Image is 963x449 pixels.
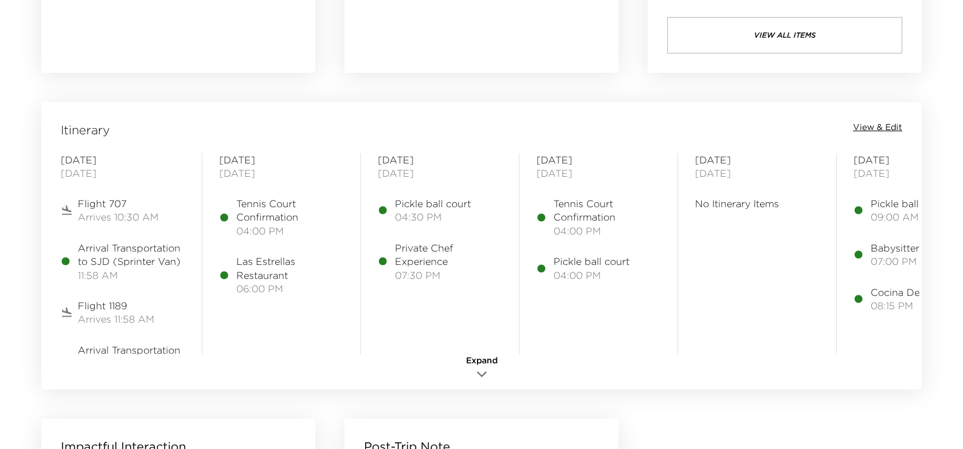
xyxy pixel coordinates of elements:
span: 11:58 AM [78,269,185,282]
span: [DATE] [695,166,819,180]
span: Flight 1189 [78,299,154,312]
button: Expand [451,355,512,383]
span: [DATE] [536,153,660,166]
button: view all items [667,17,902,53]
span: Flight 707 [78,197,159,210]
span: Las Estrellas Restaurant [236,255,343,282]
span: 09:00 AM [871,210,947,224]
span: 08:15 PM [871,299,943,312]
span: Itinerary [61,122,110,139]
span: Arrives 11:58 AM [78,312,154,326]
span: Pickle ball court [871,197,947,210]
span: Cocina Del Mar [871,286,943,299]
span: Arrival Transportation to SJD (SUV) [78,343,185,371]
span: 04:00 PM [236,224,343,238]
span: [DATE] [61,166,185,180]
span: [DATE] [61,153,185,166]
span: [DATE] [695,153,819,166]
span: Tennis Court Confirmation [553,197,660,224]
span: [DATE] [219,166,343,180]
button: View & Edit [853,122,902,134]
span: Private Chef Experience [395,241,502,269]
span: 07:00 PM [871,255,956,268]
span: Pickle ball court [553,255,629,268]
span: 07:30 PM [395,269,502,282]
span: Expand [466,355,498,367]
span: Arrives 10:30 AM [78,210,159,224]
span: Pickle ball court [395,197,471,210]
span: 04:00 PM [553,224,660,238]
span: No Itinerary Items [695,197,819,210]
span: Tennis Court Confirmation [236,197,343,224]
span: Arrival Transportation to SJD (Sprinter Van) [78,241,185,269]
span: 04:00 PM [553,269,629,282]
span: [DATE] [536,166,660,180]
span: 04:30 PM [395,210,471,224]
span: [DATE] [378,153,502,166]
span: [DATE] [378,166,502,180]
span: [DATE] [219,153,343,166]
span: 06:00 PM [236,282,343,295]
span: Babysitter Service [871,241,956,255]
